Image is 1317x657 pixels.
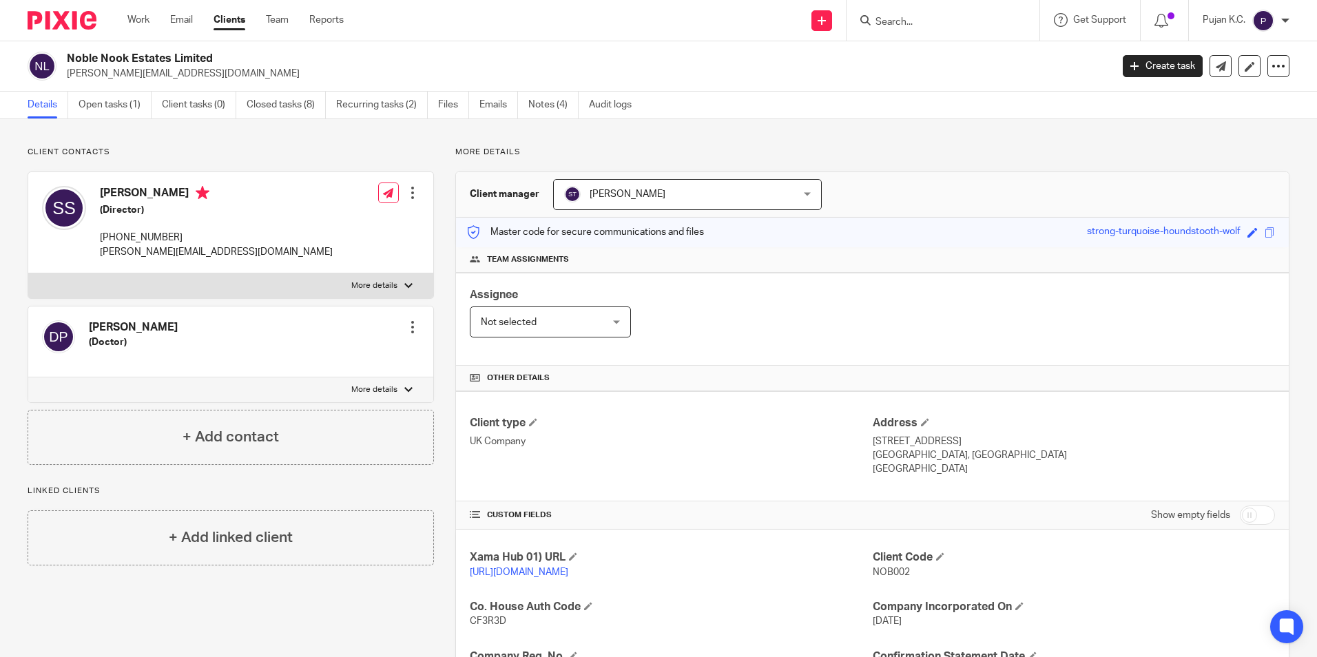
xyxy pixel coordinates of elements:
[470,567,568,577] a: [URL][DOMAIN_NAME]
[351,384,397,395] p: More details
[309,13,344,27] a: Reports
[351,280,397,291] p: More details
[589,92,642,118] a: Audit logs
[100,186,333,203] h4: [PERSON_NAME]
[874,17,998,29] input: Search
[42,186,86,230] img: svg%3E
[196,186,209,200] i: Primary
[170,13,193,27] a: Email
[28,52,56,81] img: svg%3E
[487,373,550,384] span: Other details
[89,320,178,335] h4: [PERSON_NAME]
[466,225,704,239] p: Master code for secure communications and files
[183,426,279,448] h4: + Add contact
[28,486,434,497] p: Linked clients
[67,67,1102,81] p: [PERSON_NAME][EMAIL_ADDRESS][DOMAIN_NAME]
[100,231,333,244] p: [PHONE_NUMBER]
[564,186,581,202] img: svg%3E
[438,92,469,118] a: Files
[1252,10,1274,32] img: svg%3E
[28,147,434,158] p: Client contacts
[528,92,579,118] a: Notes (4)
[100,245,333,259] p: [PERSON_NAME][EMAIL_ADDRESS][DOMAIN_NAME]
[470,289,518,300] span: Assignee
[89,335,178,349] h5: (Doctor)
[1151,508,1230,522] label: Show empty fields
[247,92,326,118] a: Closed tasks (8)
[487,254,569,265] span: Team assignments
[873,448,1275,462] p: [GEOGRAPHIC_DATA], [GEOGRAPHIC_DATA]
[470,550,872,565] h4: Xama Hub 01) URL
[1123,55,1203,77] a: Create task
[214,13,245,27] a: Clients
[470,187,539,201] h3: Client manager
[1203,13,1245,27] p: Pujan K.C.
[470,616,506,626] span: CF3R3D
[67,52,895,66] h2: Noble Nook Estates Limited
[127,13,149,27] a: Work
[481,317,537,327] span: Not selected
[169,527,293,548] h4: + Add linked client
[470,510,872,521] h4: CUSTOM FIELDS
[162,92,236,118] a: Client tasks (0)
[28,92,68,118] a: Details
[470,600,872,614] h4: Co. House Auth Code
[455,147,1289,158] p: More details
[873,567,910,577] span: NOB002
[42,320,75,353] img: svg%3E
[79,92,152,118] a: Open tasks (1)
[873,435,1275,448] p: [STREET_ADDRESS]
[873,416,1275,430] h4: Address
[470,435,872,448] p: UK Company
[470,416,872,430] h4: Client type
[1087,225,1241,240] div: strong-turquoise-houndstooth-wolf
[336,92,428,118] a: Recurring tasks (2)
[1073,15,1126,25] span: Get Support
[479,92,518,118] a: Emails
[266,13,289,27] a: Team
[873,600,1275,614] h4: Company Incorporated On
[590,189,665,199] span: [PERSON_NAME]
[873,462,1275,476] p: [GEOGRAPHIC_DATA]
[873,550,1275,565] h4: Client Code
[100,203,333,217] h5: (Director)
[28,11,96,30] img: Pixie
[873,616,902,626] span: [DATE]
